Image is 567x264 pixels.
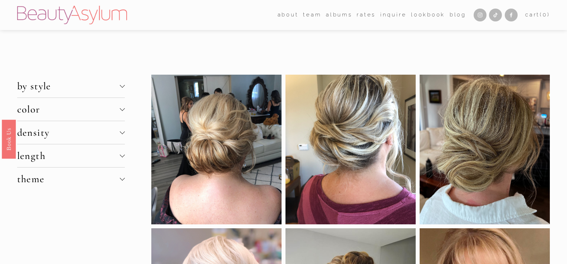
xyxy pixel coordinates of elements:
img: Beauty Asylum | Bridal Hair &amp; Makeup Charlotte &amp; Atlanta [17,6,127,24]
span: 0 [543,11,547,18]
a: Rates [357,10,376,20]
a: TikTok [489,9,502,21]
span: color [17,103,120,115]
span: by style [17,80,120,92]
button: by style [17,75,125,98]
a: albums [326,10,352,20]
a: 0 items in cart [525,10,550,20]
button: length [17,144,125,167]
button: density [17,121,125,144]
span: theme [17,173,120,185]
a: Lookbook [411,10,445,20]
button: color [17,98,125,121]
span: about [278,10,299,20]
a: Inquire [380,10,406,20]
a: Blog [450,10,466,20]
a: Instagram [474,9,487,21]
span: density [17,126,120,139]
a: Facebook [505,9,518,21]
span: ( ) [540,11,550,18]
a: folder dropdown [278,10,299,20]
span: length [17,150,120,162]
a: folder dropdown [303,10,321,20]
span: team [303,10,321,20]
a: Book Us [2,119,16,158]
button: theme [17,168,125,190]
